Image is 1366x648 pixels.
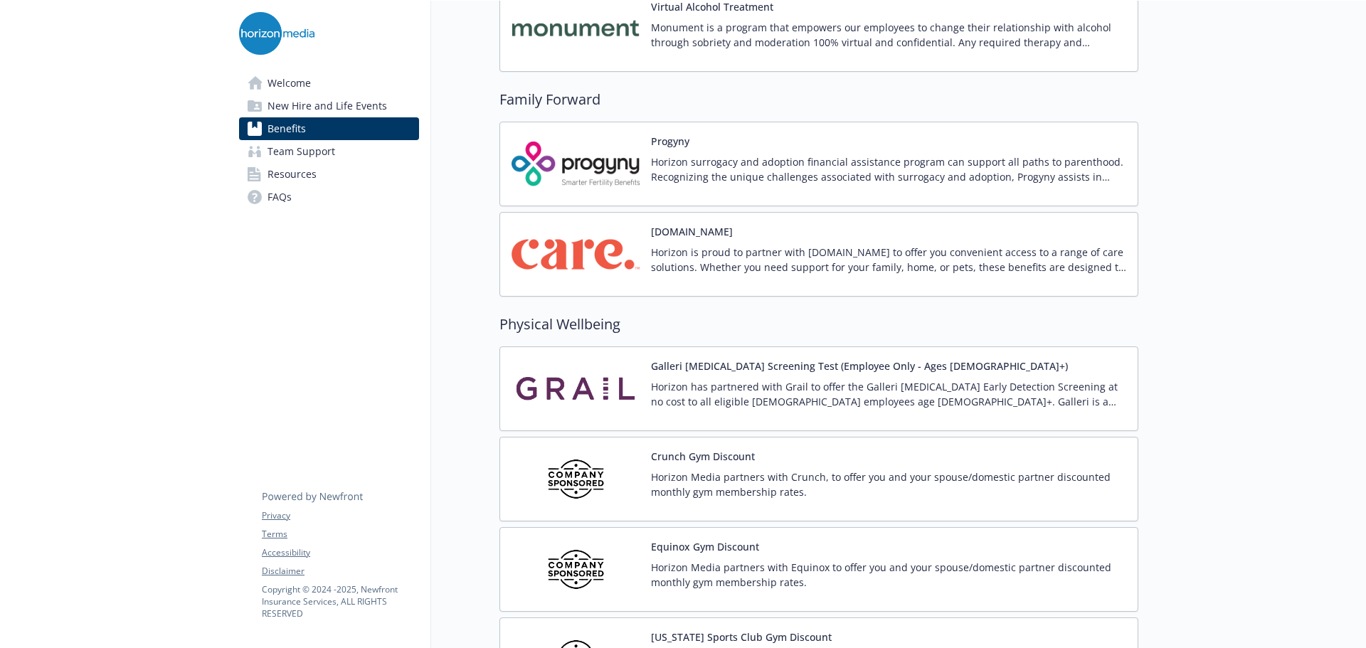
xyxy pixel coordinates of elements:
[651,539,759,554] button: Equinox Gym Discount
[512,134,640,194] img: Progyny carrier logo
[268,117,306,140] span: Benefits
[239,72,419,95] a: Welcome
[239,117,419,140] a: Benefits
[651,379,1126,409] p: Horizon has partnered with Grail to offer the Galleri [MEDICAL_DATA] Early Detection Screening at...
[651,154,1126,184] p: Horizon surrogacy and adoption financial assistance program can support all paths to parenthood. ...
[651,20,1126,50] p: Monument is a program that empowers our employees to change their relationship with alcohol throu...
[512,449,640,509] img: Company Sponsored carrier logo
[262,509,418,522] a: Privacy
[268,95,387,117] span: New Hire and Life Events
[262,583,418,620] p: Copyright © 2024 - 2025 , Newfront Insurance Services, ALL RIGHTS RESERVED
[239,140,419,163] a: Team Support
[268,163,317,186] span: Resources
[651,449,755,464] button: Crunch Gym Discount
[262,546,418,559] a: Accessibility
[651,469,1126,499] p: Horizon Media partners with Crunch, to offer you and your spouse/domestic partner discounted mont...
[268,186,292,208] span: FAQs
[512,224,640,285] img: Care.com carrier logo
[499,89,1138,110] h2: Family Forward
[268,72,311,95] span: Welcome
[512,539,640,600] img: Company Sponsored carrier logo
[651,245,1126,275] p: Horizon is proud to partner with [DOMAIN_NAME] to offer you convenient access to a range of care ...
[651,134,689,149] button: Progyny
[239,95,419,117] a: New Hire and Life Events
[239,186,419,208] a: FAQs
[651,224,733,239] button: [DOMAIN_NAME]
[262,528,418,541] a: Terms
[651,358,1068,373] button: Galleri [MEDICAL_DATA] Screening Test (Employee Only - Ages [DEMOGRAPHIC_DATA]+)
[512,358,640,419] img: Grail, LLC carrier logo
[651,630,832,644] button: [US_STATE] Sports Club Gym Discount
[239,163,419,186] a: Resources
[262,565,418,578] a: Disclaimer
[499,314,1138,335] h2: Physical Wellbeing
[268,140,335,163] span: Team Support
[651,560,1126,590] p: Horizon Media partners with Equinox to offer you and your spouse/domestic partner discounted mont...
